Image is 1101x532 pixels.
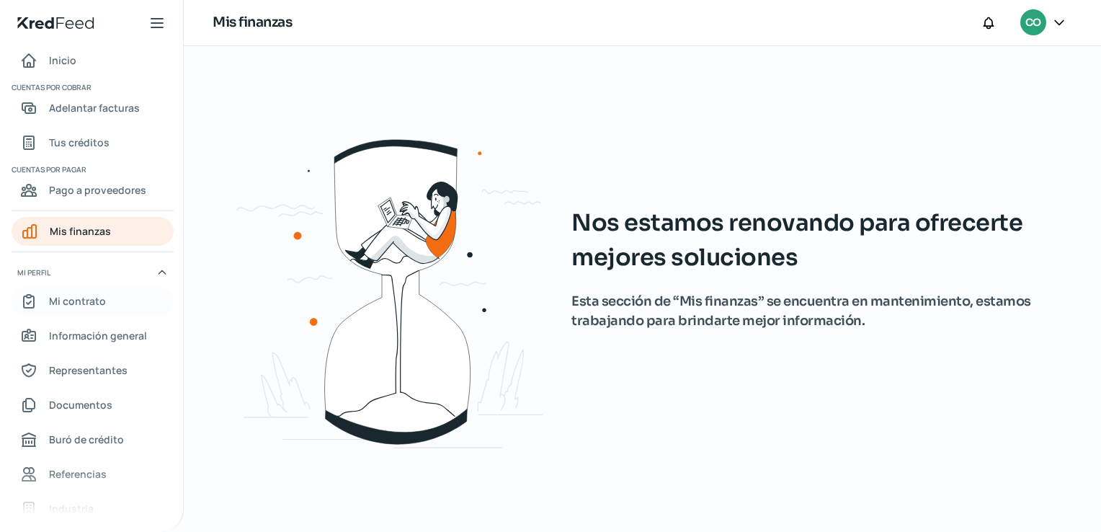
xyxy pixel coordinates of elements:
a: Documentos [12,391,174,420]
span: Pago a proveedores [49,181,146,199]
a: Referencias [12,460,174,489]
span: Esta sección de “Mis finanzas” se encuentra en mantenimiento, estamos trabajando para brindarte m... [571,292,1049,331]
span: Información general [49,327,147,345]
span: Tus créditos [49,133,110,151]
span: Industria [49,500,94,518]
a: Industria [12,495,174,523]
span: Mis finanzas [50,222,111,240]
a: Mis finanzas [12,217,174,246]
a: Tus créditos [12,128,174,157]
span: Cuentas por pagar [12,163,171,176]
span: Documentos [49,396,112,414]
a: Pago a proveedores [12,176,174,205]
span: Mi contrato [49,292,106,310]
span: Cuentas por cobrar [12,81,171,94]
span: Representantes [49,361,128,379]
span: Inicio [49,51,76,69]
span: Referencias [49,465,107,483]
a: Representantes [12,356,174,385]
span: Nos estamos renovando para ofrecerte mejores soluciones [571,205,1049,275]
h1: Mis finanzas [213,12,292,33]
span: Mi perfil [17,266,50,279]
a: Adelantar facturas [12,94,174,123]
a: Mi contrato [12,287,174,316]
span: CO [1025,14,1040,32]
a: Información general [12,322,174,350]
span: Adelantar facturas [49,99,140,117]
a: Inicio [12,46,174,75]
span: Buró de crédito [49,430,124,448]
img: waiting.svg [166,112,636,466]
a: Buró de crédito [12,425,174,454]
